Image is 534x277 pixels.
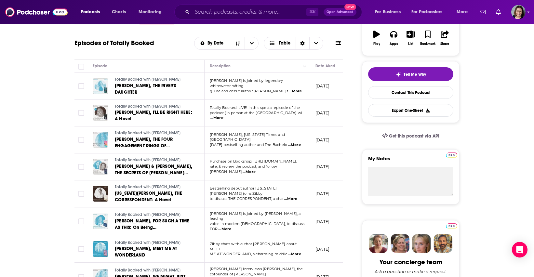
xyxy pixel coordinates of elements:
[78,83,84,89] span: Toggle select row
[180,5,368,20] div: Search podcasts, credits, & more...
[115,104,181,109] span: Totally Booked with [PERSON_NAME]
[434,234,452,253] img: Jon Profile
[78,164,84,170] span: Toggle select row
[115,131,181,135] span: Totally Booked with [PERSON_NAME]
[301,62,309,70] button: Column Actions
[380,258,442,266] div: Your concierge team
[385,26,402,50] button: Apps
[396,72,401,77] img: tell me why sparkle
[373,42,380,46] div: Play
[368,26,385,50] button: Play
[115,246,177,258] span: [PERSON_NAME], MEET ME AT WONDERLAND
[368,104,453,117] button: Export One-Sheet
[210,186,277,196] span: Bestselling debut author [US_STATE][PERSON_NAME] joins Zibby
[115,212,181,217] span: Totally Booked with [PERSON_NAME]
[210,105,300,110] span: Totally Booked: LIVE! In this special episode of the
[296,37,309,49] div: Sort Direction
[210,211,300,221] span: [PERSON_NAME] is joined by [PERSON_NAME], a leading
[368,86,453,99] a: Contact This Podcast
[74,39,154,47] h1: Episodes of Totally Booked
[192,7,306,17] input: Search podcasts, credits, & more...
[420,42,435,46] div: Bookmark
[315,219,329,224] p: [DATE]
[511,5,526,19] button: Show profile menu
[210,62,231,70] div: Description
[210,221,304,231] span: voice in modern [DEMOGRAPHIC_DATA], to discuss FOR
[115,218,189,237] span: [PERSON_NAME], FOR SUCH A TIME AS THIS: On Being [DEMOGRAPHIC_DATA] [DATE]
[115,158,181,162] span: Totally Booked with [PERSON_NAME]
[115,77,193,83] a: Totally Booked with [PERSON_NAME]
[115,77,181,82] span: Totally Booked with [PERSON_NAME]
[289,89,302,94] span: ...More
[210,159,297,164] span: Purchase on Bookshop: [URL][DOMAIN_NAME],
[218,227,231,232] span: ...More
[115,184,193,190] a: Totally Booked with [PERSON_NAME]
[115,268,181,272] span: Totally Booked with [PERSON_NAME]
[115,245,193,258] a: [PERSON_NAME], MEET ME AT WONDERLAND
[315,137,329,143] p: [DATE]
[390,42,398,46] div: Apps
[446,152,457,158] img: Podchaser Pro
[115,240,181,245] span: Totally Booked with [PERSON_NAME]
[446,152,457,158] a: Pro website
[115,137,173,155] span: [PERSON_NAME], THE FOUR ENGAGEMENT RINGS OF [PERSON_NAME] RAIN
[115,136,193,149] a: [PERSON_NAME], THE FOUR ENGAGEMENT RINGS OF [PERSON_NAME] RAIN
[391,234,409,253] img: Barbara Profile
[115,240,193,246] a: Totally Booked with [PERSON_NAME]
[512,242,527,257] div: Open Intercom Messenger
[210,267,303,276] span: [PERSON_NAME] interviews [PERSON_NAME], the cofounder of [PERSON_NAME]
[115,130,193,136] a: Totally Booked with [PERSON_NAME]
[210,78,283,88] span: [PERSON_NAME] is joined by legendary whitewater rafting
[115,218,193,231] a: [PERSON_NAME], FOR SUCH A TIME AS THIS: On Being [DEMOGRAPHIC_DATA] [DATE]
[112,7,126,17] span: Charts
[327,10,354,14] span: Open Advanced
[93,62,107,70] div: Episode
[210,196,284,201] span: to discuss THE CORRESPONDENT, a char
[210,89,288,93] span: guide and debut author [PERSON_NAME] t
[5,6,68,18] img: Podchaser - Follow, Share and Rate Podcasts
[78,191,84,197] span: Toggle select row
[377,128,445,144] a: Get this podcast via API
[457,7,468,17] span: More
[78,218,84,224] span: Toggle select row
[419,26,436,50] button: Bookmark
[115,110,192,122] span: [PERSON_NAME], I'LL BE RIGHT HERE: A Novel
[389,133,439,139] span: Get this podcast via API
[407,7,452,17] button: open menu
[210,142,287,147] span: [DATE] bestselling author and The Bachelo
[115,268,193,273] a: Totally Booked with [PERSON_NAME]
[511,5,526,19] span: Logged in as micglogovac
[315,191,329,196] p: [DATE]
[412,234,431,253] img: Jules Profile
[375,269,447,274] div: Ask a question or make a request.
[210,164,277,174] span: rate, & review the podcast, and follow [PERSON_NAME]
[315,62,335,70] div: Date Aired
[210,242,297,251] span: Zibby chats with author [PERSON_NAME] about MEET
[315,164,329,169] p: [DATE]
[134,7,170,17] button: open menu
[243,169,256,175] span: ...More
[408,42,413,46] div: List
[306,8,318,16] span: ⌘ K
[81,7,100,17] span: Podcasts
[245,37,258,49] button: open menu
[446,222,457,229] a: Pro website
[315,246,329,252] p: [DATE]
[369,234,388,253] img: Sydney Profile
[368,155,453,167] label: My Notes
[78,137,84,143] span: Toggle select row
[78,110,84,116] span: Toggle select row
[115,164,192,182] span: [PERSON_NAME] & [PERSON_NAME], THE SECRETS OF [PERSON_NAME] ACADEMY
[207,41,226,46] span: By Date
[115,157,193,163] a: Totally Booked with [PERSON_NAME]
[511,5,526,19] img: User Profile
[78,246,84,252] span: Toggle select row
[231,37,245,49] button: Sort Direction
[411,7,443,17] span: For Podcasters
[446,223,457,229] img: Podchaser Pro
[440,42,449,46] div: Share
[264,37,323,50] button: Choose View
[115,83,176,95] span: [PERSON_NAME], THE RIVER'S DAUGHTER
